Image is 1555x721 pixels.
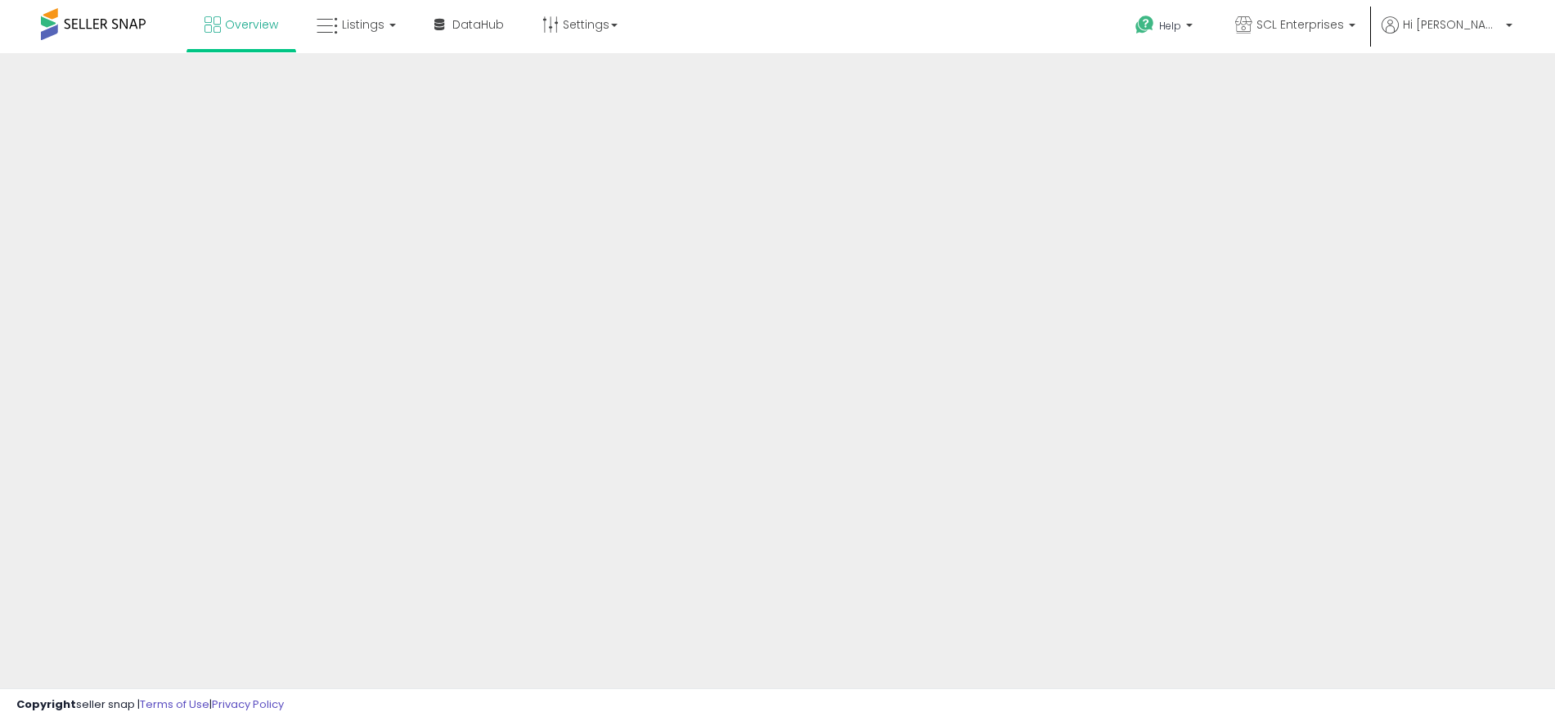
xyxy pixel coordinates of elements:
[16,696,76,712] strong: Copyright
[1122,2,1209,53] a: Help
[1382,16,1512,53] a: Hi [PERSON_NAME]
[1403,16,1501,33] span: Hi [PERSON_NAME]
[1135,15,1155,35] i: Get Help
[225,16,278,33] span: Overview
[16,697,284,713] div: seller snap | |
[140,696,209,712] a: Terms of Use
[212,696,284,712] a: Privacy Policy
[342,16,384,33] span: Listings
[1159,19,1181,33] span: Help
[452,16,504,33] span: DataHub
[1256,16,1344,33] span: SCL Enterprises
